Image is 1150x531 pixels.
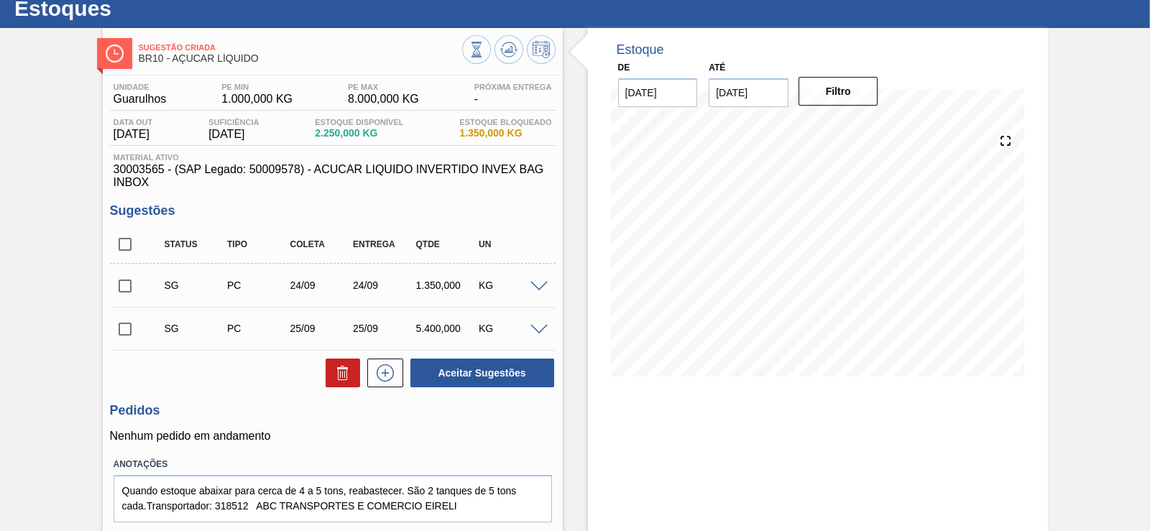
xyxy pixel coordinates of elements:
span: Estoque Disponível [315,118,403,126]
h3: Pedidos [110,403,556,418]
div: 24/09/2025 [349,280,418,291]
div: Sugestão Criada [161,280,230,291]
div: 25/09/2025 [287,323,356,334]
span: Unidade [114,83,167,91]
div: Pedido de Compra [224,323,293,334]
button: Aceitar Sugestões [410,359,554,387]
div: 5.400,000 [413,323,482,334]
button: Visão Geral dos Estoques [462,35,491,64]
span: PE MIN [221,83,293,91]
div: UN [475,239,544,249]
span: [DATE] [114,128,153,141]
span: Estoque Bloqueado [459,118,551,126]
div: 24/09/2025 [287,280,356,291]
span: BR10 - AÇÚCAR LÍQUIDO [139,53,462,64]
div: Estoque [617,42,664,57]
span: Próxima Entrega [474,83,552,91]
span: Suficiência [208,118,259,126]
span: 2.250,000 KG [315,128,403,139]
label: Até [709,63,725,73]
span: PE MAX [348,83,419,91]
span: Sugestão Criada [139,43,462,52]
div: - [471,83,556,106]
span: Material ativo [114,153,552,162]
span: 1.350,000 KG [459,128,551,139]
label: Anotações [114,454,552,475]
h3: Sugestões [110,203,556,218]
button: Programar Estoque [527,35,556,64]
span: 30003565 - (SAP Legado: 50009578) - ACUCAR LIQUIDO INVERTIDO INVEX BAG INBOX [114,163,552,189]
div: Excluir Sugestões [318,359,360,387]
div: Status [161,239,230,249]
span: 1.000,000 KG [221,93,293,106]
div: KG [475,280,544,291]
div: Aceitar Sugestões [403,357,556,389]
div: 25/09/2025 [349,323,418,334]
div: KG [475,323,544,334]
span: Data out [114,118,153,126]
span: [DATE] [208,128,259,141]
img: Ícone [106,45,124,63]
span: Guarulhos [114,93,167,106]
div: Coleta [287,239,356,249]
button: Filtro [799,77,878,106]
div: Qtde [413,239,482,249]
div: Pedido de Compra [224,280,293,291]
div: Sugestão Criada [161,323,230,334]
div: Tipo [224,239,293,249]
div: Nova sugestão [360,359,403,387]
input: dd/mm/yyyy [709,78,788,107]
input: dd/mm/yyyy [618,78,698,107]
p: Nenhum pedido em andamento [110,430,556,443]
button: Atualizar Gráfico [494,35,523,64]
span: 8.000,000 KG [348,93,419,106]
label: De [618,63,630,73]
div: 1.350,000 [413,280,482,291]
div: Entrega [349,239,418,249]
textarea: Quando estoque abaixar para cerca de 4 a 5 tons, reabastecer. São 2 tanques de 5 tons cada.Transp... [114,475,552,522]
